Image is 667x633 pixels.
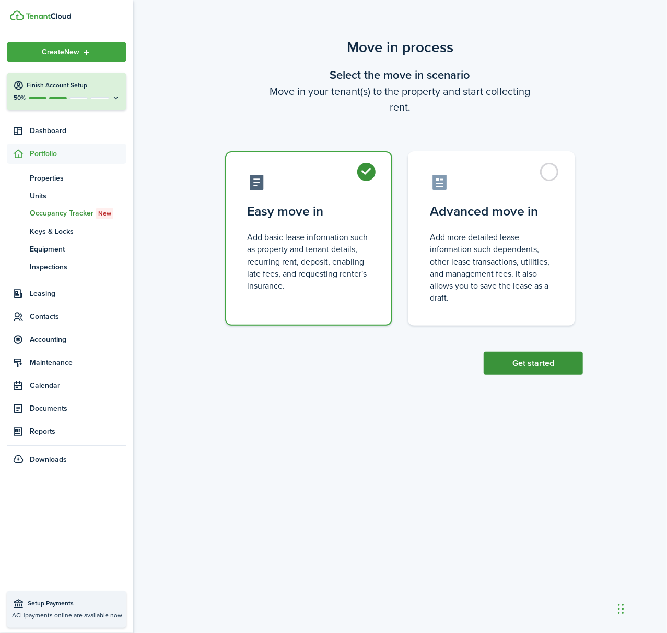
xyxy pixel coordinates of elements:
[25,611,122,620] span: payments online are available now
[430,202,553,221] control-radio-card-title: Advanced move in
[30,311,126,322] span: Contacts
[30,288,126,299] span: Leasing
[7,240,126,258] a: Equipment
[27,81,120,90] h4: Finish Account Setup
[30,125,126,136] span: Dashboard
[618,593,624,625] div: Drag
[247,231,370,292] control-radio-card-description: Add basic lease information such as property and tenant details, recurring rent, deposit, enablin...
[7,205,126,222] a: Occupancy TrackerNew
[30,208,126,219] span: Occupancy Tracker
[30,357,126,368] span: Maintenance
[7,169,126,187] a: Properties
[30,334,126,345] span: Accounting
[30,380,126,391] span: Calendar
[7,42,126,62] button: Open menu
[30,226,126,237] span: Keys & Locks
[28,599,121,609] span: Setup Payments
[217,83,583,115] wizard-step-header-description: Move in your tenant(s) to the property and start collecting rent.
[7,258,126,276] a: Inspections
[42,49,80,56] span: Create New
[7,591,126,628] a: Setup PaymentsACHpayments online are available now
[10,10,24,20] img: TenantCloud
[484,352,583,375] button: Get started
[7,73,126,110] button: Finish Account Setup50%
[217,37,583,58] scenario-title: Move in process
[430,231,553,304] control-radio-card-description: Add more detailed lease information such dependents, other lease transactions, utilities, and man...
[30,426,126,437] span: Reports
[30,244,126,255] span: Equipment
[30,403,126,414] span: Documents
[7,222,126,240] a: Keys & Locks
[247,202,370,221] control-radio-card-title: Easy move in
[30,173,126,184] span: Properties
[13,93,26,102] p: 50%
[30,148,126,159] span: Portfolio
[26,13,71,19] img: TenantCloud
[30,261,126,272] span: Inspections
[12,611,121,620] p: ACH
[30,190,126,201] span: Units
[217,66,583,83] wizard-step-header-title: Select the move in scenario
[30,454,67,465] span: Downloads
[7,421,126,441] a: Reports
[98,209,111,218] span: New
[7,187,126,205] a: Units
[7,121,126,141] a: Dashboard
[494,520,667,633] iframe: Chat Widget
